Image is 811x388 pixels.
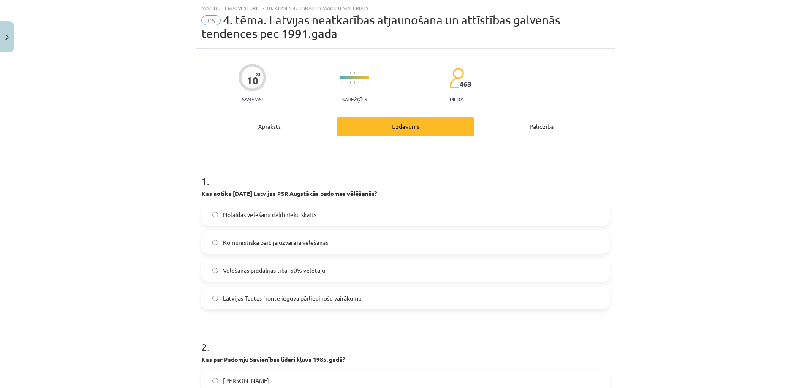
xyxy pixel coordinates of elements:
[223,294,362,303] span: Latvijas Tautas fronte ieguva pārliecinošu vairākumu
[212,212,218,217] input: Nolaidās vēlēšanu dalībnieku skaits
[474,117,610,136] div: Palīdzība
[212,268,218,273] input: Vēlēšanās piedalījās tikai 50% vēlētāju
[337,117,474,136] div: Uzdevums
[247,75,259,87] div: 10
[223,210,316,219] span: Nolaidās vēlēšanu dalībnieku skaits
[201,160,610,187] h1: 1 .
[342,96,367,102] p: Sarežģīts
[354,81,355,84] img: icon-short-line-57e1e144782c952c97e751825c79c345078a6d821885a25fce030b3d8c18986b.svg
[212,240,218,245] input: Komunistiskā partija uzvarēja vēlēšanās
[201,355,345,363] b: Kas par Padomju Savienības līderi kļuva 1985. gadā?
[201,5,610,11] div: Mācību tēma: Vēsture i - 10. klases 4. ieskaites mācību materiāls
[367,72,367,74] img: icon-short-line-57e1e144782c952c97e751825c79c345078a6d821885a25fce030b3d8c18986b.svg
[223,238,328,247] span: Komunistiskā partija uzvarēja vēlēšanās
[354,72,355,74] img: icon-short-line-57e1e144782c952c97e751825c79c345078a6d821885a25fce030b3d8c18986b.svg
[460,80,471,88] span: 468
[212,296,218,301] input: Latvijas Tautas fronte ieguva pārliecinošu vairākumu
[201,15,221,25] span: #5
[201,190,377,197] b: Kas notika [DATE] Latvijas PSR Augstākās padomes vēlēšanās?
[449,68,464,89] img: students-c634bb4e5e11cddfef0936a35e636f08e4e9abd3cc4e673bd6f9a4125e45ecb1.svg
[450,96,463,102] p: pilda
[341,81,342,84] img: icon-short-line-57e1e144782c952c97e751825c79c345078a6d821885a25fce030b3d8c18986b.svg
[346,72,346,74] img: icon-short-line-57e1e144782c952c97e751825c79c345078a6d821885a25fce030b3d8c18986b.svg
[367,81,367,84] img: icon-short-line-57e1e144782c952c97e751825c79c345078a6d821885a25fce030b3d8c18986b.svg
[239,96,266,102] p: Saņemsi
[223,266,325,275] span: Vēlēšanās piedalījās tikai 50% vēlētāju
[362,81,363,84] img: icon-short-line-57e1e144782c952c97e751825c79c345078a6d821885a25fce030b3d8c18986b.svg
[212,378,218,383] input: [PERSON_NAME]
[358,81,359,84] img: icon-short-line-57e1e144782c952c97e751825c79c345078a6d821885a25fce030b3d8c18986b.svg
[256,72,261,76] span: XP
[201,13,560,41] span: ​4. tēma. Latvijas neatkarības atjaunošana un attīstības galvenās tendences pēc 1991.gada
[201,326,610,353] h1: 2 .
[5,35,9,40] img: icon-close-lesson-0947bae3869378f0d4975bcd49f059093ad1ed9edebbc8119c70593378902aed.svg
[362,72,363,74] img: icon-short-line-57e1e144782c952c97e751825c79c345078a6d821885a25fce030b3d8c18986b.svg
[358,72,359,74] img: icon-short-line-57e1e144782c952c97e751825c79c345078a6d821885a25fce030b3d8c18986b.svg
[223,376,269,385] span: [PERSON_NAME]
[341,72,342,74] img: icon-short-line-57e1e144782c952c97e751825c79c345078a6d821885a25fce030b3d8c18986b.svg
[201,117,337,136] div: Apraksts
[346,81,346,84] img: icon-short-line-57e1e144782c952c97e751825c79c345078a6d821885a25fce030b3d8c18986b.svg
